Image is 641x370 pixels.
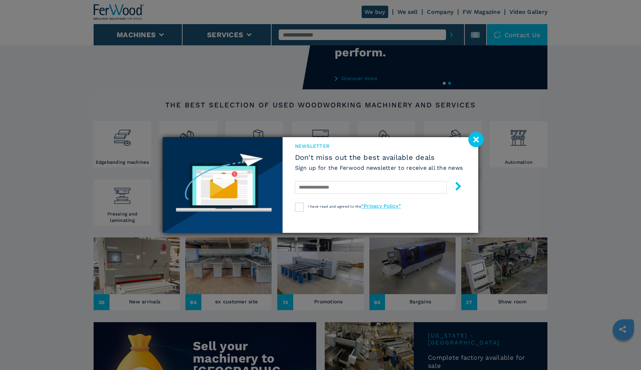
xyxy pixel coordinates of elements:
[361,203,401,209] a: “Privacy Policy”
[308,204,401,208] span: I have read and agreed to the
[295,153,463,162] span: Don't miss out the best available deals
[295,142,463,150] span: newsletter
[163,137,283,233] img: Newsletter image
[447,179,463,196] button: submit-button
[295,164,463,172] h6: Sign up for the Ferwood newsletter to receive all the news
